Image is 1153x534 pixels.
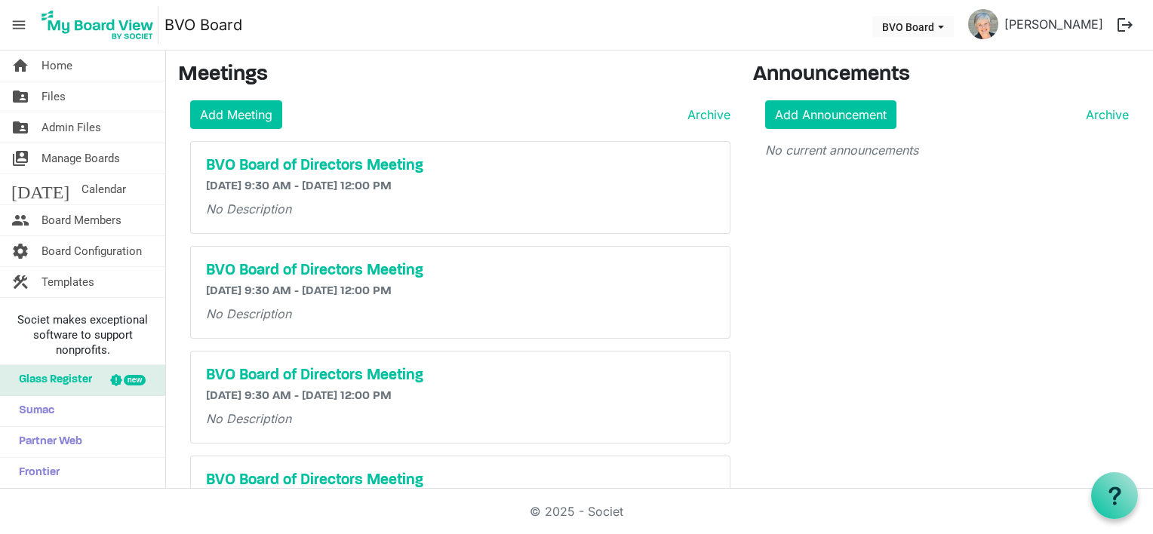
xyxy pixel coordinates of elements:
[11,458,60,488] span: Frontier
[753,63,1141,88] h3: Announcements
[872,16,954,37] button: BVO Board dropdownbutton
[206,284,715,299] h6: [DATE] 9:30 AM - [DATE] 12:00 PM
[164,10,242,40] a: BVO Board
[81,174,126,204] span: Calendar
[206,262,715,280] a: BVO Board of Directors Meeting
[42,236,142,266] span: Board Configuration
[530,504,623,519] a: © 2025 - Societ
[998,9,1109,39] a: [PERSON_NAME]
[206,180,715,194] h6: [DATE] 9:30 AM - [DATE] 12:00 PM
[681,106,730,124] a: Archive
[42,112,101,143] span: Admin Files
[42,51,72,81] span: Home
[11,51,29,81] span: home
[11,205,29,235] span: people
[1109,9,1141,41] button: logout
[206,410,715,428] p: No Description
[206,305,715,323] p: No Description
[206,157,715,175] a: BVO Board of Directors Meeting
[7,312,158,358] span: Societ makes exceptional software to support nonprofits.
[37,6,158,44] img: My Board View Logo
[37,6,164,44] a: My Board View Logo
[42,143,120,173] span: Manage Boards
[178,63,730,88] h3: Meetings
[5,11,33,39] span: menu
[42,205,121,235] span: Board Members
[11,365,92,395] span: Glass Register
[11,396,54,426] span: Sumac
[206,200,715,218] p: No Description
[42,81,66,112] span: Files
[124,375,146,385] div: new
[11,81,29,112] span: folder_shared
[765,141,1129,159] p: No current announcements
[42,267,94,297] span: Templates
[11,236,29,266] span: settings
[190,100,282,129] a: Add Meeting
[11,427,82,457] span: Partner Web
[11,143,29,173] span: switch_account
[968,9,998,39] img: PyyS3O9hLMNWy5sfr9llzGd1zSo7ugH3aP_66mAqqOBuUsvSKLf-rP3SwHHrcKyCj7ldBY4ygcQ7lV8oQjcMMA_thumb.png
[765,100,896,129] a: Add Announcement
[206,389,715,404] h6: [DATE] 9:30 AM - [DATE] 12:00 PM
[206,367,715,385] a: BVO Board of Directors Meeting
[11,112,29,143] span: folder_shared
[11,174,69,204] span: [DATE]
[11,267,29,297] span: construction
[206,471,715,489] a: BVO Board of Directors Meeting
[1080,106,1129,124] a: Archive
